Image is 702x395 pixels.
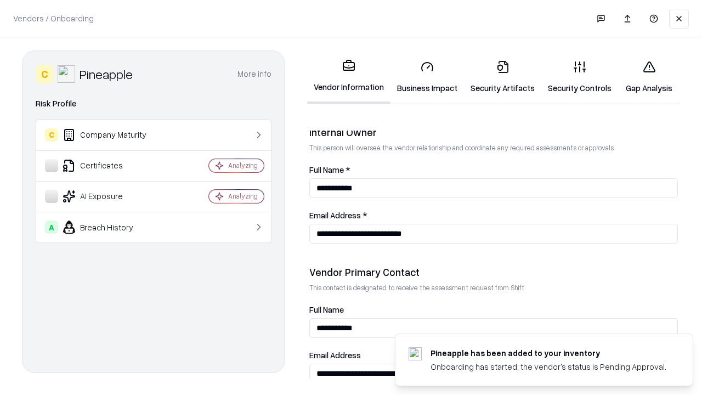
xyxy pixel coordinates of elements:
p: Vendors / Onboarding [13,13,94,24]
a: Security Controls [541,52,618,103]
div: Company Maturity [45,128,176,142]
p: This person will oversee the vendor relationship and coordinate any required assessments or appro... [309,143,678,153]
img: Pineapple [58,65,75,83]
a: Business Impact [390,52,464,103]
div: Pineapple [80,65,133,83]
a: Gap Analysis [618,52,680,103]
p: This contact is designated to receive the assessment request from Shift [309,283,678,292]
label: Full Name [309,306,678,314]
label: Email Address * [309,211,678,219]
div: C [45,128,58,142]
div: Certificates [45,159,176,172]
div: Breach History [45,221,176,234]
div: A [45,221,58,234]
a: Vendor Information [307,50,390,104]
div: C [36,65,53,83]
label: Email Address [309,351,678,359]
div: Analyzing [228,161,258,170]
div: Onboarding has started, the vendor's status is Pending Approval. [431,361,666,373]
img: pineappleenergy.com [409,347,422,360]
button: More info [237,64,271,84]
div: Vendor Primary Contact [309,266,678,279]
a: Security Artifacts [464,52,541,103]
div: Analyzing [228,191,258,201]
div: Pineapple has been added to your inventory [431,347,666,359]
div: Internal Owner [309,126,678,139]
div: Risk Profile [36,97,271,110]
div: AI Exposure [45,190,176,203]
label: Full Name * [309,166,678,174]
